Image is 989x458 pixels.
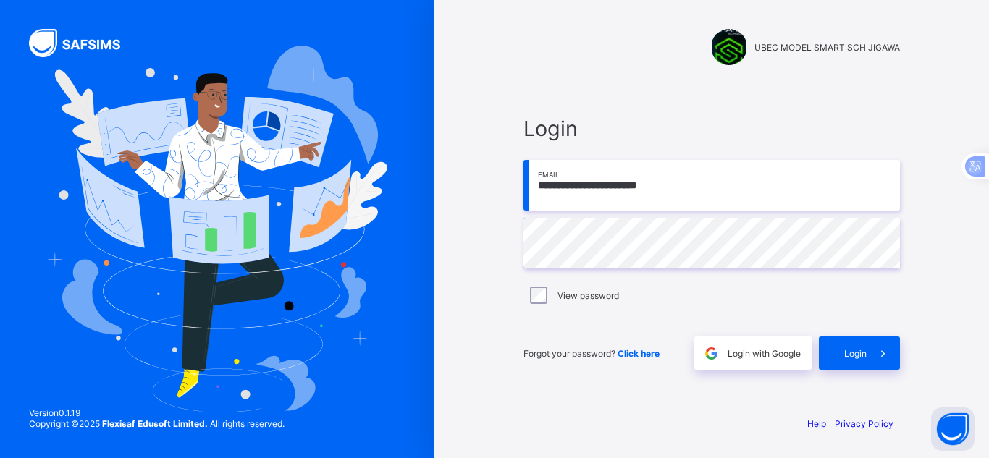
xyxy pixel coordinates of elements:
[102,418,208,429] strong: Flexisaf Edusoft Limited.
[618,348,660,359] a: Click here
[523,348,660,359] span: Forgot your password?
[29,29,138,57] img: SAFSIMS Logo
[931,407,975,451] button: Open asap
[557,290,619,301] label: View password
[754,42,900,53] span: UBEC MODEL SMART SCH JIGAWA
[523,116,900,141] span: Login
[29,407,285,418] span: Version 0.1.19
[835,418,893,429] a: Privacy Policy
[47,46,388,412] img: Hero Image
[807,418,826,429] a: Help
[703,345,720,362] img: google.396cfc9801f0270233282035f929180a.svg
[728,348,801,359] span: Login with Google
[29,418,285,429] span: Copyright © 2025 All rights reserved.
[844,348,867,359] span: Login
